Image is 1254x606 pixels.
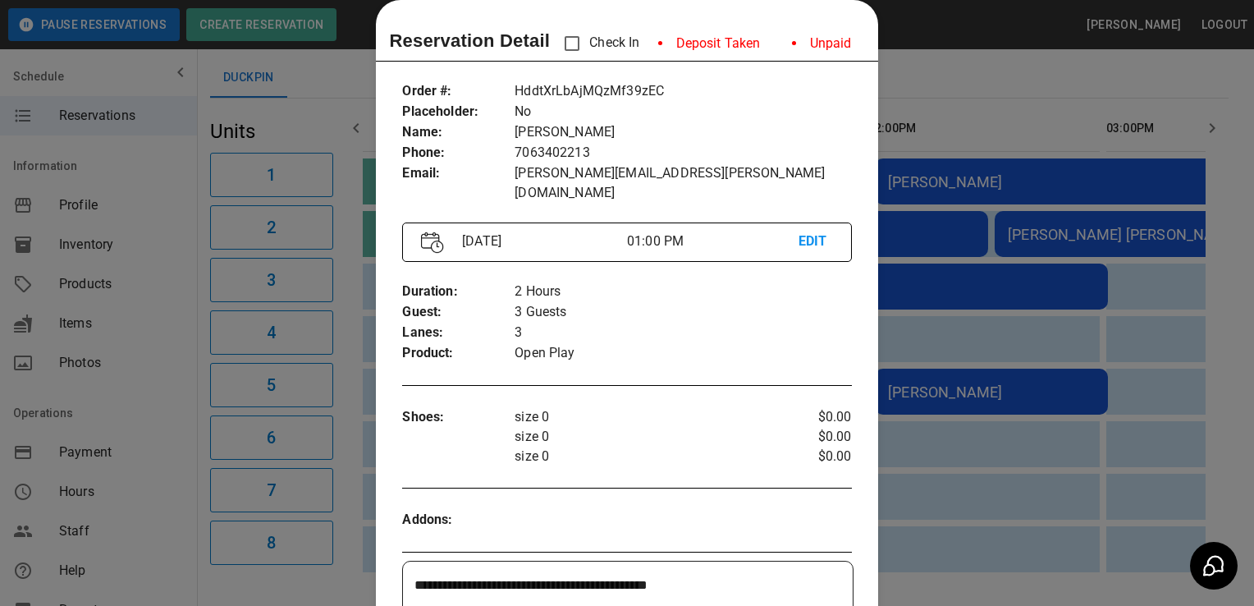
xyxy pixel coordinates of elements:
[515,447,776,466] p: size 0
[515,407,776,427] p: size 0
[776,427,851,447] p: $0.00
[776,447,851,466] p: $0.00
[402,343,515,364] p: Product :
[402,143,515,163] p: Phone :
[645,27,774,60] li: Deposit Taken
[515,323,851,343] p: 3
[515,81,851,102] p: HddtXrLbAjMQzMf39zEC
[402,302,515,323] p: Guest :
[402,282,515,302] p: Duration :
[455,232,627,251] p: [DATE]
[776,407,851,427] p: $0.00
[555,26,639,61] p: Check In
[515,102,851,122] p: No
[402,163,515,184] p: Email :
[515,122,851,143] p: [PERSON_NAME]
[779,27,865,60] li: Unpaid
[389,27,550,54] p: Reservation Detail
[421,232,444,254] img: Vector
[627,232,799,251] p: 01:00 PM
[515,282,851,302] p: 2 Hours
[402,81,515,102] p: Order # :
[402,407,515,428] p: Shoes :
[515,302,851,323] p: 3 Guests
[402,323,515,343] p: Lanes :
[515,343,851,364] p: Open Play
[515,163,851,203] p: [PERSON_NAME][EMAIL_ADDRESS][PERSON_NAME][DOMAIN_NAME]
[402,122,515,143] p: Name :
[402,102,515,122] p: Placeholder :
[402,510,515,530] p: Addons :
[799,232,833,252] p: EDIT
[515,427,776,447] p: size 0
[515,143,851,163] p: 7063402213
